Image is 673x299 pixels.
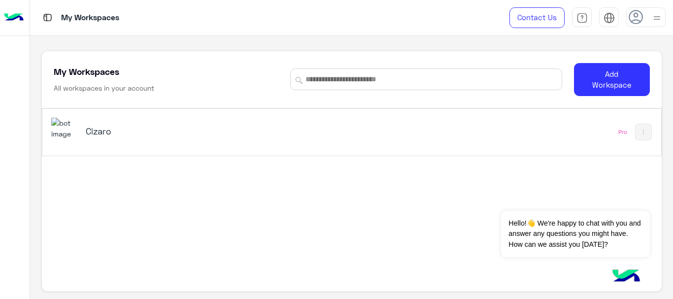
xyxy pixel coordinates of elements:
img: 919860931428189 [51,118,78,139]
h6: All workspaces in your account [54,83,154,93]
div: Pro [618,128,627,136]
button: Add Workspace [574,63,650,96]
a: Contact Us [509,7,565,28]
span: Hello!👋 We're happy to chat with you and answer any questions you might have. How can we assist y... [501,211,649,257]
h5: Cizaro [86,125,302,137]
img: tab [576,12,588,24]
img: tab [41,11,54,24]
img: tab [604,12,615,24]
img: Logo [4,7,24,28]
p: My Workspaces [61,11,119,25]
h5: My Workspaces [54,66,119,77]
img: hulul-logo.png [609,260,643,294]
a: tab [572,7,592,28]
img: profile [651,12,663,24]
